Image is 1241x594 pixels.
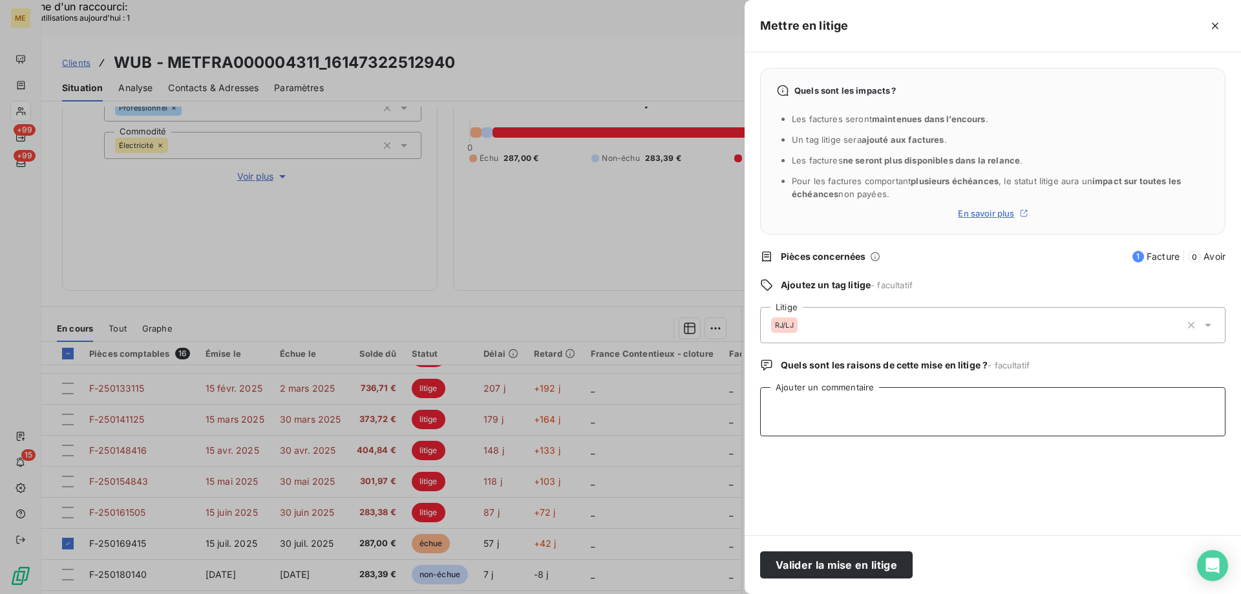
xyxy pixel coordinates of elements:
span: ne seront plus disponibles dans la relance [843,155,1020,165]
div: Open Intercom Messenger [1197,550,1228,581]
span: Les factures . [792,155,1023,165]
span: 0 [1188,251,1201,262]
span: Les factures seront . [792,114,988,124]
span: Facture Avoir [1132,250,1225,263]
span: ajouté aux factures [862,134,944,145]
span: RJ/LJ [775,321,794,329]
span: Ajoutez un tag litige [781,279,871,290]
span: En savoir plus [958,208,1014,218]
span: Pièces concernées [781,250,866,263]
span: - facultatif [871,280,913,290]
a: En savoir plus [776,208,1209,218]
span: - facultatif [988,360,1030,370]
button: Valider la mise en litige [760,551,913,578]
span: Quels sont les impacts ? [794,85,896,96]
span: plusieurs échéances [911,176,999,186]
span: Pour les factures comportant , le statut litige aura un non payées. [792,176,1181,199]
span: Un tag litige sera . [792,134,947,145]
span: 1 [1132,251,1144,262]
h5: Mettre en litige [760,17,848,35]
span: maintenues dans l’encours [872,114,986,124]
span: Quels sont les raisons de cette mise en litige ? [781,359,988,370]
